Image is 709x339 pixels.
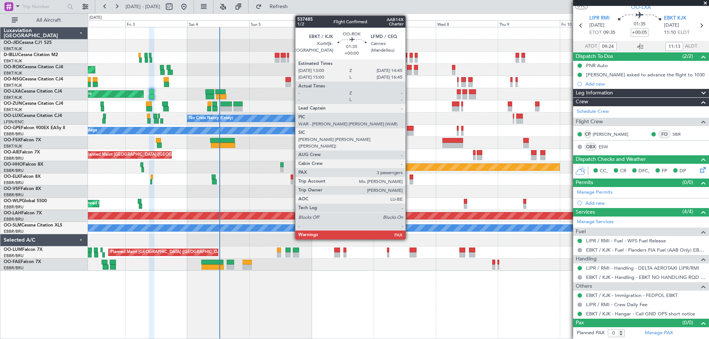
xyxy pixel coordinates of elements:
[620,167,626,175] span: CR
[576,52,613,61] span: Dispatch To-Dos
[4,199,47,203] a: OO-WLPGlobal 5500
[682,208,693,215] span: (4/4)
[249,20,311,27] div: Sun 5
[585,130,591,138] div: CP
[586,62,608,69] div: PNR Auto
[4,162,43,167] a: OO-HHOFalcon 8X
[4,217,24,222] a: EBBR/BRU
[678,29,689,37] span: ELDT
[498,20,560,27] div: Thu 9
[4,174,41,179] a: OO-ELKFalcon 8X
[81,149,202,160] div: Unplanned Maint [GEOGRAPHIC_DATA] ([GEOGRAPHIC_DATA])
[576,118,603,126] span: Flight Crew
[672,131,689,138] a: SBR
[577,189,613,196] a: Manage Permits
[4,138,21,142] span: OO-FSX
[586,292,678,298] a: EBKT / KJK - Immigration - FEDPOL EBKT
[4,119,24,125] a: LFSN/ENC
[585,43,597,50] span: ATOT
[682,179,693,186] span: (0/0)
[126,3,160,10] span: [DATE] - [DATE]
[189,113,233,124] div: No Crew Nancy (Essey)
[4,65,22,69] span: OO-ROK
[4,248,22,252] span: OO-LUM
[4,131,24,137] a: EBBR/BRU
[560,20,622,27] div: Fri 10
[586,265,699,271] a: LIPR / RMI - Handling - DELTA AEROTAXI LIPR/RMI
[4,53,18,57] span: D-IBLU
[4,150,20,155] span: OO-AIE
[63,20,125,27] div: Thu 2
[577,108,609,115] a: Schedule Crew
[4,223,21,228] span: OO-SLM
[576,208,595,217] span: Services
[4,174,20,179] span: OO-ELK
[4,143,22,149] a: EBKT/KJK
[4,168,24,173] a: EBBR/BRU
[4,253,24,259] a: EBBR/BRU
[679,167,686,175] span: DP
[585,81,705,87] div: Add new
[4,150,40,155] a: OO-AIEFalcon 7X
[645,329,673,337] a: Manage PAX
[600,167,608,175] span: CC,
[576,319,584,327] span: Pax
[682,52,693,60] span: (2/2)
[4,162,23,167] span: OO-HHO
[662,167,667,175] span: FP
[4,41,52,45] a: OO-JIDCessna CJ1 525
[4,41,19,45] span: OO-JID
[576,89,613,97] span: Leg Information
[664,15,686,22] span: EBKT KJK
[585,143,597,151] div: OBX
[4,223,62,228] a: OO-SLMCessna Citation XLS
[4,89,21,94] span: OO-LXA
[89,15,102,21] div: [DATE]
[4,58,22,64] a: EBKT/KJK
[685,43,697,50] span: ALDT
[187,20,249,27] div: Sat 4
[4,211,42,215] a: OO-LAHFalcon 7X
[576,255,597,263] span: Handling
[638,167,650,175] span: DFC,
[664,29,676,37] span: 11:10
[4,187,41,191] a: OO-VSFFalcon 8X
[589,22,604,29] span: [DATE]
[4,95,22,100] a: EBKT/KJK
[575,3,588,9] button: UTC
[4,89,62,94] a: OO-LXACessna Citation CJ4
[4,180,24,186] a: EBBR/BRU
[8,14,80,26] button: All Aircraft
[586,311,695,317] a: EBKT / KJK - Hangar - Call GND OPS short notice
[19,18,78,23] span: All Aircraft
[4,199,22,203] span: OO-WLP
[586,238,666,244] a: LIPR / RMI - Fuel - WFS Fuel Release
[110,247,244,258] div: Planned Maint [GEOGRAPHIC_DATA] ([GEOGRAPHIC_DATA] National)
[4,101,22,106] span: OO-ZUN
[374,20,436,27] div: Tue 7
[312,20,374,27] div: Mon 6
[576,282,592,291] span: Others
[4,83,22,88] a: EBKT/KJK
[4,114,62,118] a: OO-LUXCessna Citation CJ4
[4,229,24,234] a: EBBR/BRU
[4,265,24,271] a: EBBR/BRU
[665,42,683,51] input: --:--
[586,274,705,280] a: EBKT / KJK - Handling - EBKT NO HANDLING RQD FOR CJ
[314,162,374,173] div: Planned Maint Geneva (Cointrin)
[4,248,42,252] a: OO-LUMFalcon 7X
[576,98,588,106] span: Crew
[658,130,671,138] div: FO
[4,101,63,106] a: OO-ZUNCessna Citation CJ4
[593,131,628,138] a: [PERSON_NAME]
[682,319,693,326] span: (0/0)
[576,155,646,164] span: Dispatch Checks and Weather
[4,46,22,52] a: EBKT/KJK
[576,228,586,236] span: Fuel
[4,65,63,69] a: OO-ROKCessna Citation CJ4
[23,1,65,12] input: Trip Number
[4,70,22,76] a: EBKT/KJK
[4,204,24,210] a: EBBR/BRU
[263,4,294,9] span: Refresh
[4,53,58,57] a: D-IBLUCessna Citation M2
